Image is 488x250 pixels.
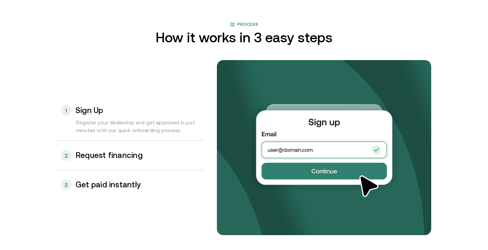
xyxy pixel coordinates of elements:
[76,151,143,160] h3: Request financing
[230,22,235,27] img: book
[217,60,431,235] img: bg
[61,179,72,190] div: 3
[61,105,72,116] div: 1
[76,181,141,189] h3: Get paid instantly
[247,101,402,198] img: Sign Up
[61,150,72,161] div: 2
[57,119,204,141] div: Register your dealership and get approved in just minutes with our quick onboarding process.
[76,106,103,115] h3: Sign Up
[156,30,332,45] h2: How it works in 3 easy steps
[237,21,258,28] span: Process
